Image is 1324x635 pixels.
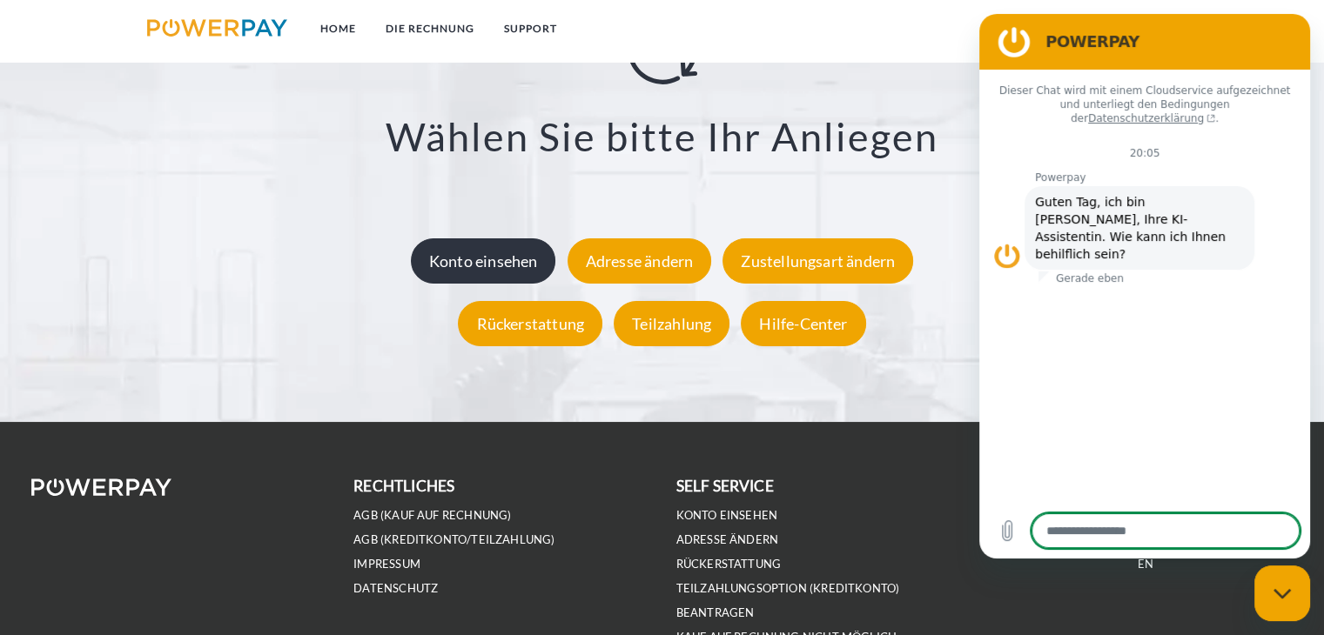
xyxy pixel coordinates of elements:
a: Adresse ändern [676,532,779,547]
h3: Wählen Sie bitte Ihr Anliegen [88,111,1236,160]
a: EN [1138,557,1153,571]
img: logo-powerpay-white.svg [31,478,171,496]
a: Zustellungsart ändern [718,251,917,271]
a: AGB (Kauf auf Rechnung) [353,508,511,523]
a: Rückerstattung [676,557,782,571]
iframe: Schaltfläche zum Öffnen des Messaging-Fensters; Konversation läuft [1254,565,1310,621]
iframe: Messaging-Fenster [979,14,1310,558]
a: DIE RECHNUNG [371,13,489,44]
a: Rückerstattung [454,314,607,333]
div: Hilfe-Center [741,301,865,346]
div: Adresse ändern [568,238,712,284]
a: Adresse ändern [563,251,716,271]
a: Konto einsehen [407,251,561,271]
a: IMPRESSUM [353,557,420,571]
div: Konto einsehen [411,238,556,284]
div: Teilzahlung [614,301,729,346]
a: AGB (Kreditkonto/Teilzahlung) [353,532,554,547]
a: Home [306,13,371,44]
a: Teilzahlung [609,314,734,333]
img: logo-powerpay.svg [147,19,287,37]
a: Hilfe-Center [736,314,870,333]
b: self service [676,477,774,495]
a: Teilzahlungsoption (KREDITKONTO) beantragen [676,581,900,620]
b: rechtliches [353,477,454,495]
a: agb [1087,13,1141,44]
a: SUPPORT [489,13,572,44]
div: Rückerstattung [458,301,602,346]
div: Zustellungsart ändern [722,238,913,284]
a: DATENSCHUTZ [353,581,438,596]
a: Konto einsehen [676,508,778,523]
